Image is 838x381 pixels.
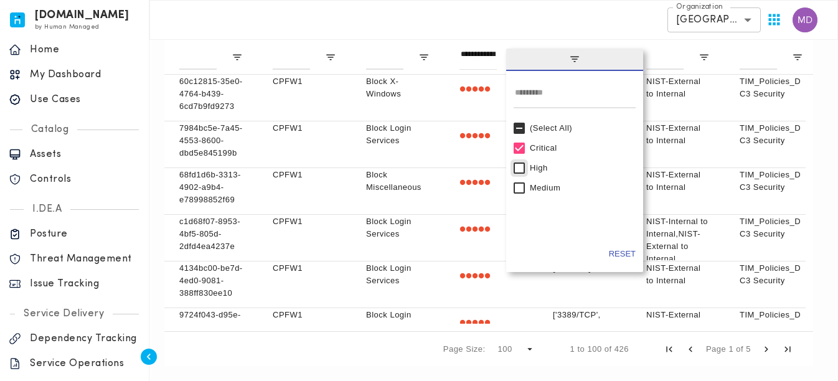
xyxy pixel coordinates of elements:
div: Critical [459,169,491,197]
div: Column Menu [506,49,643,273]
p: CPFW1 [273,262,336,275]
p: NIST-Internal to Internal,NIST-External to Internal [646,215,710,265]
p: Assets [30,148,140,161]
input: Chain Name Filter Input [740,45,777,70]
span: of [736,344,743,354]
div: Filter List [506,118,643,198]
div: [GEOGRAPHIC_DATA] [667,7,761,32]
div: Critical [459,215,491,244]
p: NIST-External to Internal [646,75,710,100]
p: NIST-External to Internal [646,122,710,147]
p: 68fd1d6b-3313-4902-a9b4-e78998852f69 [179,169,243,206]
p: Block Miscellaneous [366,169,430,194]
p: I.DE.A [24,203,70,215]
span: 5 [746,344,751,354]
p: Use Cases [30,93,140,106]
p: Controls [30,173,140,186]
div: Medium [530,183,631,192]
p: Posture [30,228,140,240]
div: (Select All) [530,123,631,133]
p: NIST-External to Internal [646,262,710,287]
p: TIM_Policies_DC3 Security [740,169,803,194]
div: High [530,163,631,172]
label: Organization [676,2,723,12]
p: TIM_Policies_DC3 Security [740,122,803,147]
span: of [605,344,612,354]
p: 4134bc00-be7d-4ed0-9081-388ff830ee10 [179,262,243,299]
p: CPFW1 [273,75,336,88]
p: Dependency Tracking [30,332,140,345]
div: Page Size [491,339,540,359]
p: TIM_Policies_DC3 Security [740,75,803,100]
p: NIST-External to Internal [646,169,710,194]
p: Catalog [22,123,78,136]
span: Page [706,344,726,354]
p: CPFW1 [273,215,336,228]
img: Marc Daniel Jamindang [793,7,817,32]
div: Page Size: [443,344,486,354]
button: User [788,2,822,37]
p: Block Login Services [366,309,430,334]
span: 426 [614,344,629,354]
button: Open Filter Menu [699,52,710,63]
div: Previous Page [685,344,696,355]
button: Open Filter Menu [792,52,803,63]
p: NIST-External to Internal [646,309,710,334]
p: TIM_Policies_DC3 Security [740,215,803,240]
span: filter [506,49,643,71]
span: 1 [570,344,575,354]
span: by Human Managed [35,24,99,31]
input: Search filter values [514,83,636,108]
div: Last Page [782,344,793,355]
p: TIM_Policies_DC3 Security [740,309,803,334]
p: Block X-Windows [366,75,430,100]
p: c1d68f07-8953-4bf5-805d-2dfd4ea4237e [179,215,243,253]
div: First Page [664,344,675,355]
div: Critical [530,143,631,153]
p: Threat Management [30,253,140,265]
span: 1 [728,344,733,354]
div: Critical [459,309,491,337]
div: Critical [459,262,491,291]
p: Issue Tracking [30,278,140,290]
button: Reset [609,248,636,260]
p: CPFW1 [273,309,336,321]
input: Violating Service Ports and Protocols Filter Input [553,45,590,70]
p: Block Login Services [366,215,430,240]
p: Service Delivery [15,308,113,320]
div: Critical [459,122,491,151]
img: invicta.io [10,12,25,27]
input: Check Name Filter Input [366,45,403,70]
button: Open Filter Menu [418,52,430,63]
p: My Dashboard [30,68,140,81]
div: 100 [498,344,524,354]
h6: [DOMAIN_NAME] [35,11,129,20]
button: Open Filter Menu [325,52,336,63]
div: Critical [459,75,491,104]
p: CPFW1 [273,169,336,181]
p: 9724f043-d95e-4bae-b066-33a99320af1b [179,309,243,346]
input: Unique ID Filter Input [179,45,217,70]
p: Block Login Services [366,122,430,147]
span: to [577,344,585,354]
span: 100 [587,344,601,354]
input: Device Names Filter Input [273,45,310,70]
div: Next Page [761,344,772,355]
p: Home [30,44,140,56]
p: Service Operations [30,357,140,370]
p: ['3389/TCP', '22/TCP'] [553,309,616,334]
p: CPFW1 [273,122,336,134]
p: 60c12815-35e0-4764-b439-6cd7b9fd9273 [179,75,243,113]
button: Open Filter Menu [232,52,243,63]
p: TIM_Policies_DC3 Security [740,262,803,287]
p: 7984bc5e-7a45-4553-8600-dbd5e845199b [179,122,243,159]
input: Section Name Filter Input [646,45,684,70]
p: Block Login Services [366,262,430,287]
